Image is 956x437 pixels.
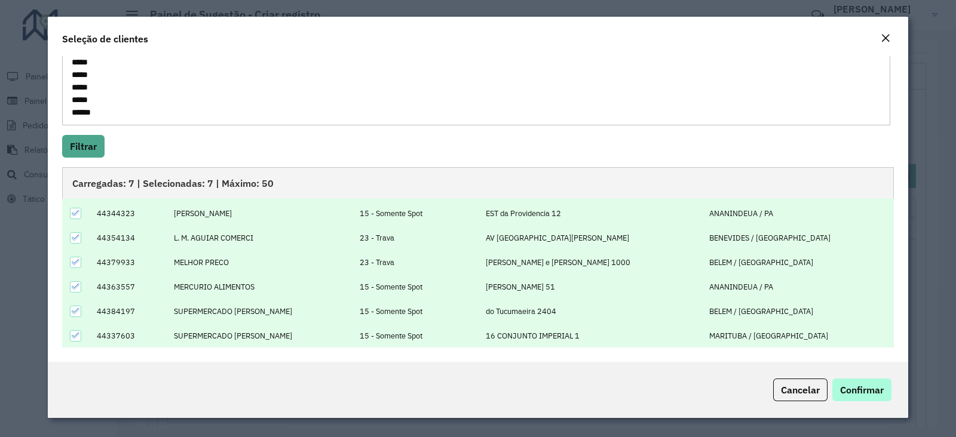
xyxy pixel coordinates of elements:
td: 15 - Somente Spot [354,299,480,324]
span: Confirmar [840,384,884,396]
button: Cancelar [773,378,828,401]
td: 44384197 [90,299,167,324]
div: Carregadas: 7 | Selecionadas: 7 | Máximo: 50 [62,167,894,198]
td: ANANINDEUA / PA [703,201,894,226]
button: Confirmar [832,378,891,401]
td: EST da Providencia 12 [480,201,703,226]
td: MELHOR PRECO [167,250,354,275]
button: Filtrar [62,135,105,158]
td: MERCURIO ALIMENTOS [167,275,354,299]
td: BENEVIDES / [GEOGRAPHIC_DATA] [703,226,894,250]
td: AV [GEOGRAPHIC_DATA][PERSON_NAME] [480,226,703,250]
td: L. M. AGUIAR COMERCI [167,226,354,250]
td: SUPERMERCADO [PERSON_NAME] [167,299,354,324]
td: 44344323 [90,201,167,226]
td: [PERSON_NAME] e [PERSON_NAME] 1000 [480,250,703,275]
td: BELEM / [GEOGRAPHIC_DATA] [703,299,894,324]
td: 15 - Somente Spot [354,275,480,299]
h4: Seleção de clientes [62,32,148,46]
td: 15 - Somente Spot [354,324,480,348]
td: ANANINDEUA / PA [703,275,894,299]
em: Fechar [881,33,890,43]
td: BELEM / [GEOGRAPHIC_DATA] [703,250,894,275]
td: 23 - Trava [354,226,480,250]
td: 16 CONJUNTO IMPERIAL 1 [480,324,703,348]
button: Close [877,31,894,47]
td: MARITUBA / [GEOGRAPHIC_DATA] [703,324,894,348]
td: [PERSON_NAME] 51 [480,275,703,299]
td: 44337603 [90,324,167,348]
td: SUPERMERCADO [PERSON_NAME] [167,324,354,348]
td: [PERSON_NAME] [167,201,354,226]
td: 44354134 [90,226,167,250]
span: Cancelar [781,384,820,396]
td: 15 - Somente Spot [354,201,480,226]
td: do Tucumaeira 2404 [480,299,703,324]
td: 23 - Trava [354,250,480,275]
td: 44363557 [90,275,167,299]
td: 44379933 [90,250,167,275]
